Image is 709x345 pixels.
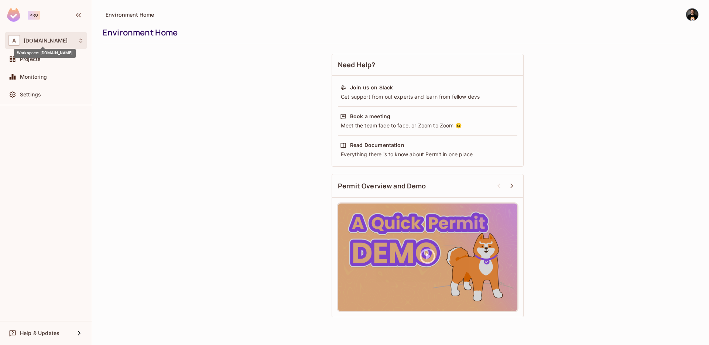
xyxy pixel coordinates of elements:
span: Need Help? [338,60,376,69]
div: Everything there is to know about Permit in one place [340,151,515,158]
span: Workspace: abclojistik.com [24,38,68,44]
img: SReyMgAAAABJRU5ErkJggg== [7,8,20,22]
span: Settings [20,92,41,98]
div: Pro [28,11,40,20]
span: Projects [20,56,41,62]
div: Environment Home [103,27,695,38]
span: Environment Home [106,11,154,18]
span: Permit Overview and Demo [338,181,426,191]
span: Help & Updates [20,330,59,336]
span: A [8,35,20,46]
div: Join us on Slack [350,84,393,91]
div: Read Documentation [350,141,404,149]
div: Workspace: [DOMAIN_NAME] [14,49,76,58]
div: Get support from out experts and learn from fellow devs [340,93,515,100]
div: Book a meeting [350,113,390,120]
span: Monitoring [20,74,47,80]
img: Eli Moshkovich [686,8,698,21]
div: Meet the team face to face, or Zoom to Zoom 😉 [340,122,515,129]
